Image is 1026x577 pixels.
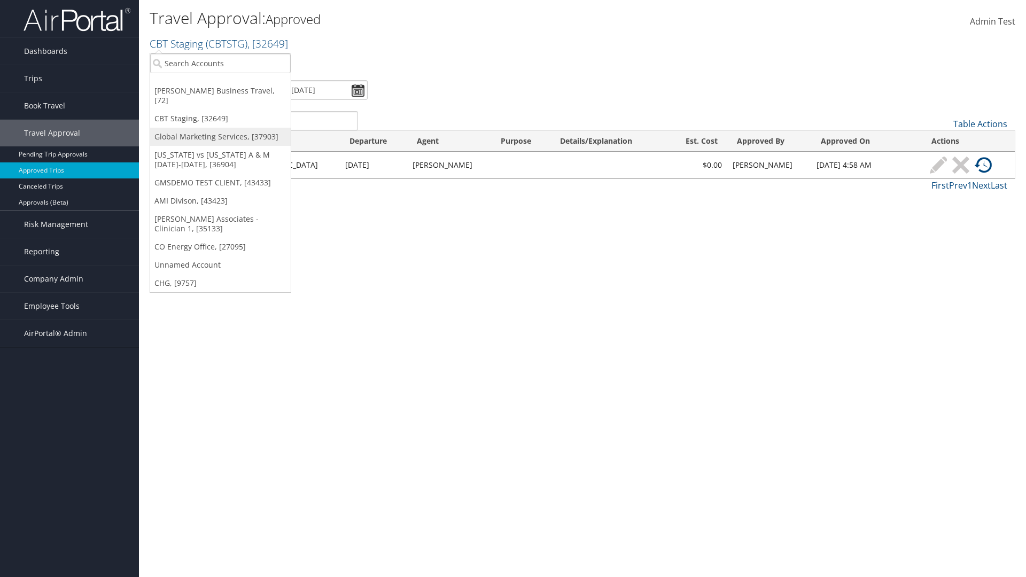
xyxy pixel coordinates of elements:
img: ta-history.png [975,157,992,174]
th: Actions [922,131,1015,152]
input: [DATE] - [DATE] [255,80,368,100]
a: 1 [967,180,972,191]
a: Global Marketing Services, [37903] [150,128,291,146]
th: Departure: activate to sort column ascending [340,131,407,152]
span: Trips [24,65,42,92]
span: Risk Management [24,211,88,238]
a: Table Actions [953,118,1007,130]
a: View History [972,157,994,174]
a: Cancel [950,157,972,174]
th: Est. Cost: activate to sort column ascending [670,131,727,152]
img: ta-cancel-inactive.png [952,157,969,174]
span: Travel Approval [24,120,80,146]
span: ( CBTSTG ) [206,36,247,51]
a: CBT Staging [150,36,288,51]
span: Admin Test [970,15,1015,27]
td: [PERSON_NAME] [727,152,811,178]
a: Next [972,180,991,191]
span: Reporting [24,238,59,265]
a: Admin Test [970,5,1015,38]
th: Agent [407,131,491,152]
small: Approved [266,10,321,28]
th: Purpose [491,131,550,152]
td: [DATE] [340,152,407,178]
p: Filter: [150,56,727,70]
input: Search Accounts [150,53,291,73]
a: Prev [949,180,967,191]
a: Modify [927,157,950,174]
a: First [931,180,949,191]
a: Unnamed Account [150,256,291,274]
td: [DATE] 4:58 AM [811,152,922,178]
span: Company Admin [24,266,83,292]
span: , [ 32649 ] [247,36,288,51]
th: Approved By: activate to sort column ascending [727,131,811,152]
td: $0.00 [670,152,727,178]
span: Employee Tools [24,293,80,319]
a: AMI Divison, [43423] [150,192,291,210]
span: Dashboards [24,38,67,65]
img: ta-modify-inactive.png [930,157,947,174]
span: Book Travel [24,92,65,119]
a: CHG, [9757] [150,274,291,292]
a: [PERSON_NAME] Associates - Clinician 1, [35133] [150,210,291,238]
a: CO Energy Office, [27095] [150,238,291,256]
a: [PERSON_NAME] Business Travel, [72] [150,82,291,110]
th: Approved On: activate to sort column ascending [811,131,922,152]
a: [US_STATE] vs [US_STATE] A & M [DATE]-[DATE], [36904] [150,146,291,174]
th: Details/Explanation [550,131,670,152]
h1: Travel Approval: [150,7,727,29]
a: Last [991,180,1007,191]
img: airportal-logo.png [24,7,130,32]
td: [PERSON_NAME] [407,152,491,178]
a: CBT Staging, [32649] [150,110,291,128]
a: GMSDEMO TEST CLIENT, [43433] [150,174,291,192]
span: AirPortal® Admin [24,320,87,347]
